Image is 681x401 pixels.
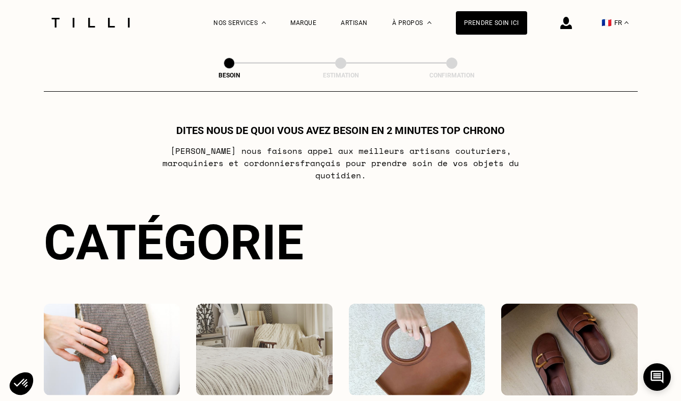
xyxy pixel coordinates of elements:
[401,72,503,79] div: Confirmation
[602,18,612,28] span: 🇫🇷
[349,304,485,395] img: Accessoires
[456,11,527,35] a: Prendre soin ici
[262,21,266,24] img: Menu déroulant
[560,17,572,29] img: icône connexion
[44,214,638,271] div: Catégorie
[44,304,180,395] img: Vêtements
[196,304,333,395] img: Intérieur
[341,19,368,26] a: Artisan
[178,72,280,79] div: Besoin
[290,19,316,26] a: Marque
[290,72,392,79] div: Estimation
[139,145,542,181] p: [PERSON_NAME] nous faisons appel aux meilleurs artisans couturiers , maroquiniers et cordonniers ...
[176,124,505,137] h1: Dites nous de quoi vous avez besoin en 2 minutes top chrono
[624,21,629,24] img: menu déroulant
[48,18,133,28] img: Logo du service de couturière Tilli
[501,304,638,395] img: Chaussures
[427,21,431,24] img: Menu déroulant à propos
